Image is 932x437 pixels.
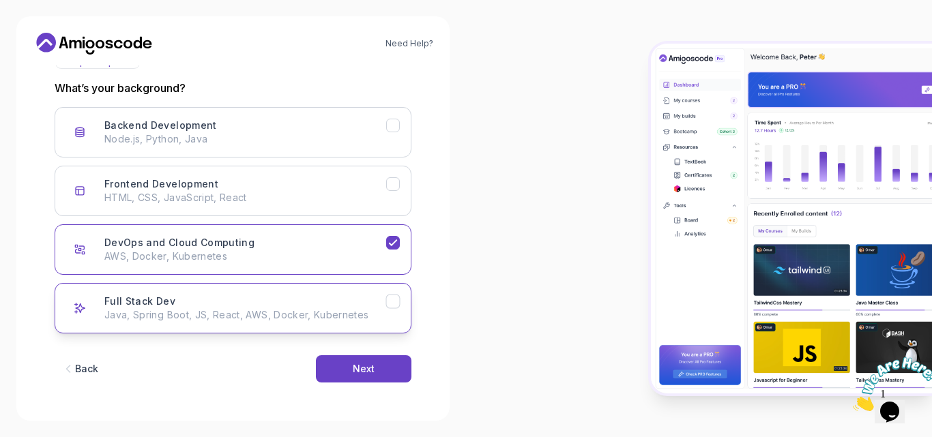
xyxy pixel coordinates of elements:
[104,177,218,191] h3: Frontend Development
[55,80,411,96] p: What’s your background?
[55,224,411,275] button: DevOps and Cloud Computing
[353,362,375,376] div: Next
[385,38,433,49] a: Need Help?
[55,283,411,333] button: Full Stack Dev
[104,295,175,308] h3: Full Stack Dev
[55,107,411,157] button: Backend Development
[104,236,254,250] h3: DevOps and Cloud Computing
[5,5,11,17] span: 1
[5,5,90,59] img: Chat attention grabber
[75,362,98,376] div: Back
[33,33,156,55] a: Home link
[104,308,386,322] p: Java, Spring Boot, JS, React, AWS, Docker, Kubernetes
[104,132,386,146] p: Node.js, Python, Java
[104,250,386,263] p: AWS, Docker, Kubernetes
[104,191,386,205] p: HTML, CSS, JavaScript, React
[847,352,932,417] iframe: chat widget
[55,355,105,382] button: Back
[55,166,411,216] button: Frontend Development
[651,44,932,393] img: Amigoscode Dashboard
[104,119,217,132] h3: Backend Development
[316,355,411,382] button: Next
